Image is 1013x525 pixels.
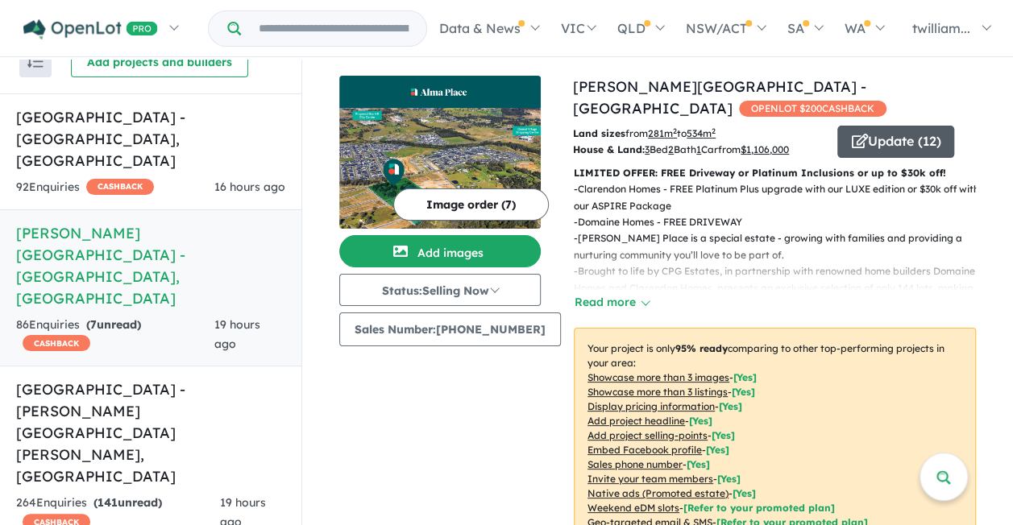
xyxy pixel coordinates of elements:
[733,371,757,383] span: [ Yes ]
[706,444,729,456] span: [ Yes ]
[912,20,970,36] span: twilliam...
[683,502,835,514] span: [Refer to your promoted plan]
[673,126,677,135] sup: 2
[23,335,90,351] span: CASHBACK
[573,127,625,139] b: Land sizes
[573,142,825,158] p: Bed Bath Car from
[573,143,645,155] b: House & Land:
[574,293,650,312] button: Read more
[98,495,118,510] span: 141
[696,143,701,155] u: 1
[393,188,549,221] button: Image order (7)
[16,316,214,354] div: 86 Enquir ies
[717,473,741,485] span: [ Yes ]
[86,317,141,332] strong: ( unread)
[741,143,789,155] u: $ 1,106,000
[339,312,561,346] button: Sales Number:[PHONE_NUMBER]
[16,378,285,487] h5: [GEOGRAPHIC_DATA] - [PERSON_NAME][GEOGRAPHIC_DATA][PERSON_NAME] , [GEOGRAPHIC_DATA]
[93,495,162,510] strong: ( unread)
[739,101,886,117] span: OPENLOT $ 200 CASHBACK
[587,487,729,499] u: Native ads (Promoted estate)
[574,181,989,214] p: - Clarendon Homes - FREE Platinum Plus upgrade with our LUXE edition or $30k off with our ASPIRE ...
[86,179,154,195] span: CASHBACK
[587,400,715,412] u: Display pricing information
[587,502,679,514] u: Weekend eDM slots
[214,180,285,194] span: 16 hours ago
[339,235,541,267] button: Add images
[587,458,683,470] u: Sales phone number
[27,56,44,68] img: sort.svg
[587,371,729,383] u: Showcase more than 3 images
[675,342,728,354] b: 95 % ready
[346,82,534,101] img: Alma Place Estate - Oakville Logo
[573,126,825,142] p: from
[244,11,423,46] input: Try estate name, suburb, builder or developer
[339,108,541,229] img: Alma Place Estate - Oakville
[712,429,735,441] span: [ Yes ]
[574,214,989,230] p: - Domaine Homes - FREE DRIVEWAY
[587,473,713,485] u: Invite your team members
[689,415,712,427] span: [ Yes ]
[23,19,158,39] img: Openlot PRO Logo White
[16,106,285,172] h5: [GEOGRAPHIC_DATA] - [GEOGRAPHIC_DATA] , [GEOGRAPHIC_DATA]
[677,127,716,139] span: to
[574,230,989,263] p: - [PERSON_NAME] Place is a special estate - growing with families and providing a nurturing commu...
[574,263,989,312] p: - Brought to life by CPG Estates, in partnership with renowned home builders Domaine Homes and Cl...
[687,127,716,139] u: 534 m
[837,126,954,158] button: Update (12)
[71,45,248,77] button: Add projects and builders
[574,165,976,181] p: LIMITED OFFER: FREE Driveway or Platinum Inclusions or up to $30k off!
[648,127,677,139] u: 281 m
[712,126,716,135] sup: 2
[668,143,674,155] u: 2
[587,429,708,441] u: Add project selling-points
[733,487,756,499] span: [Yes]
[587,415,685,427] u: Add project headline
[687,458,710,470] span: [ Yes ]
[587,444,702,456] u: Embed Facebook profile
[339,274,541,306] button: Status:Selling Now
[339,76,541,229] a: Alma Place Estate - Oakville LogoAlma Place Estate - Oakville
[587,386,728,398] u: Showcase more than 3 listings
[645,143,650,155] u: 3
[719,400,742,412] span: [ Yes ]
[214,317,260,351] span: 19 hours ago
[16,222,285,309] h5: [PERSON_NAME][GEOGRAPHIC_DATA] - [GEOGRAPHIC_DATA] , [GEOGRAPHIC_DATA]
[573,77,866,118] a: [PERSON_NAME][GEOGRAPHIC_DATA] - [GEOGRAPHIC_DATA]
[16,178,154,197] div: 92 Enquir ies
[732,386,755,398] span: [ Yes ]
[90,317,97,332] span: 7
